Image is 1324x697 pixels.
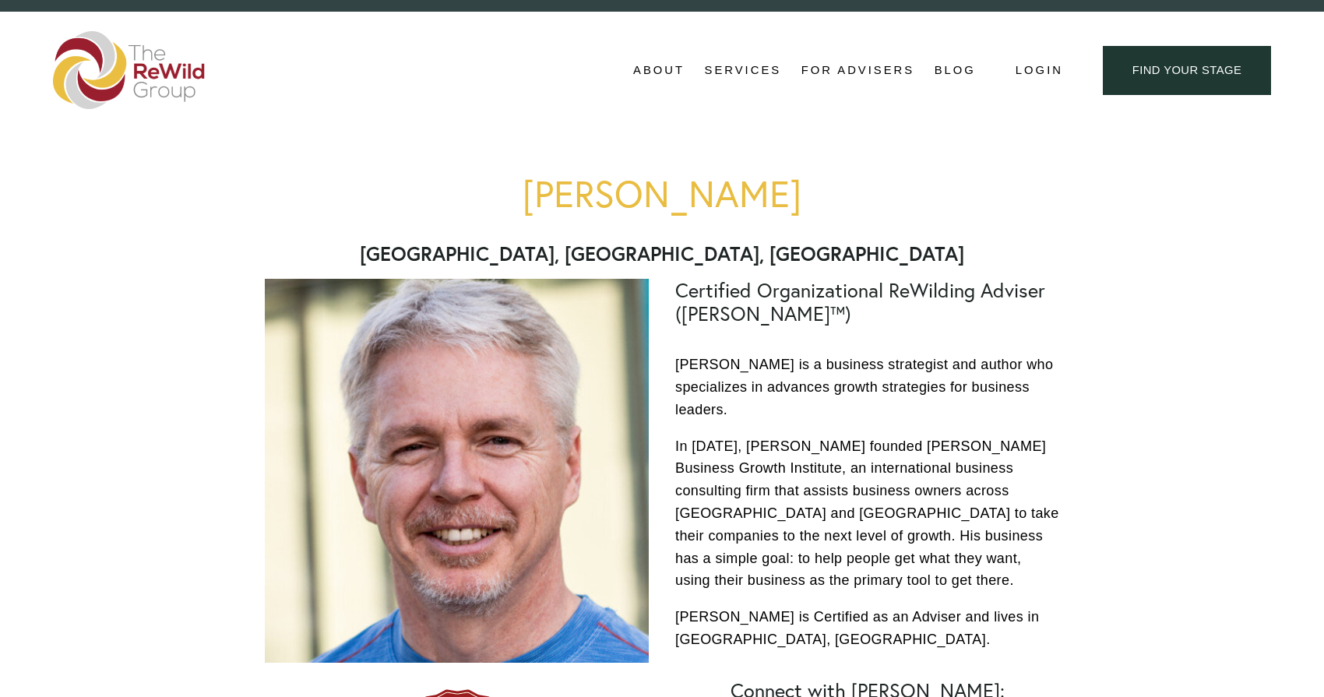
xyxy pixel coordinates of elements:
[633,60,685,81] span: About
[675,606,1059,651] p: [PERSON_NAME] is Certified as an Adviser and lives in [GEOGRAPHIC_DATA], [GEOGRAPHIC_DATA].
[1103,46,1271,95] a: find your stage
[53,31,206,109] img: The ReWild Group
[1016,60,1063,81] a: Login
[675,354,1059,421] p: [PERSON_NAME] is a business strategist and author who specializes in advances growth strategies f...
[360,241,964,266] strong: [GEOGRAPHIC_DATA], [GEOGRAPHIC_DATA], [GEOGRAPHIC_DATA]
[265,173,1059,214] h1: [PERSON_NAME]
[633,59,685,83] a: folder dropdown
[935,59,976,83] a: Blog
[801,59,914,83] a: For Advisers
[705,59,782,83] a: folder dropdown
[675,435,1059,593] p: In [DATE], [PERSON_NAME] founded [PERSON_NAME] Business Growth Institute, an international busine...
[705,60,782,81] span: Services
[675,279,1059,326] h2: Certified Organizational ReWilding Adviser ([PERSON_NAME]™)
